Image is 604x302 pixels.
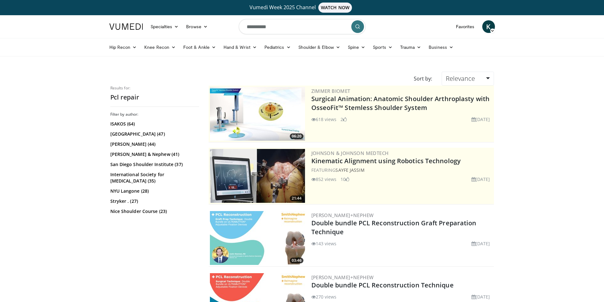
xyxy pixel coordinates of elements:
[318,3,352,13] span: WATCH NOW
[425,41,457,54] a: Business
[110,141,198,147] a: [PERSON_NAME] (44)
[290,196,303,201] span: 21:44
[210,211,305,265] a: 03:46
[261,41,295,54] a: Pediatrics
[471,176,490,183] li: [DATE]
[110,198,198,204] a: Stryker . (27)
[344,41,369,54] a: Spine
[311,240,337,247] li: 143 views
[409,72,437,86] div: Sort by:
[311,116,337,123] li: 618 views
[396,41,425,54] a: Trauma
[290,133,303,139] span: 06:20
[311,94,490,112] a: Surgical Animation: Anatomic Shoulder Arthroplasty with OsseoFit™ Stemless Shoulder System
[140,41,179,54] a: Knee Recon
[471,240,490,247] li: [DATE]
[110,112,199,117] h3: Filter by author:
[311,212,374,218] a: [PERSON_NAME]+Nephew
[110,171,198,184] a: International Society for [MEDICAL_DATA] (35)
[220,41,261,54] a: Hand & Wrist
[442,72,494,86] a: Relevance
[179,41,220,54] a: Foot & Ankle
[210,211,305,265] img: f32a784a-49b9-4afe-bc3d-18ff8691a8c6.300x170_q85_crop-smart_upscale.jpg
[311,293,337,300] li: 270 views
[110,3,494,13] a: Vumedi Week 2025 ChannelWATCH NOW
[210,87,305,141] img: 84e7f812-2061-4fff-86f6-cdff29f66ef4.300x170_q85_crop-smart_upscale.jpg
[239,19,366,34] input: Search topics, interventions
[182,20,211,33] a: Browse
[471,116,490,123] li: [DATE]
[110,131,198,137] a: [GEOGRAPHIC_DATA] (47)
[110,86,199,91] p: Results for:
[210,149,305,203] a: 21:44
[210,87,305,141] a: 06:20
[471,293,490,300] li: [DATE]
[311,281,454,289] a: Double bundle PCL Reconstruction Technique
[106,41,141,54] a: Hip Recon
[110,161,198,168] a: San Diego Shoulder Institute (37)
[452,20,478,33] a: Favorites
[311,176,337,183] li: 852 views
[369,41,396,54] a: Sports
[341,176,349,183] li: 10
[335,167,364,173] a: Sayfe Jassim
[210,149,305,203] img: 85482610-0380-4aae-aa4a-4a9be0c1a4f1.300x170_q85_crop-smart_upscale.jpg
[311,274,374,280] a: [PERSON_NAME]+Nephew
[110,208,198,215] a: Nice Shoulder Course (23)
[147,20,183,33] a: Specialties
[446,74,475,83] span: Relevance
[311,150,389,156] a: Johnson & Johnson MedTech
[311,219,477,236] a: Double bundle PCL Reconstruction Graft Preparation Technique
[482,20,495,33] a: K
[109,23,143,30] img: VuMedi Logo
[295,41,344,54] a: Shoulder & Elbow
[341,116,347,123] li: 2
[311,157,461,165] a: Kinematic Alignment using Robotics Technology
[290,258,303,263] span: 03:46
[110,121,198,127] a: ISAKOS (64)
[311,167,493,173] div: FEATURING
[311,88,350,94] a: Zimmer Biomet
[110,188,198,194] a: NYU Langone (28)
[110,93,199,101] h2: Pcl repair
[110,151,198,157] a: [PERSON_NAME] & Nephew (41)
